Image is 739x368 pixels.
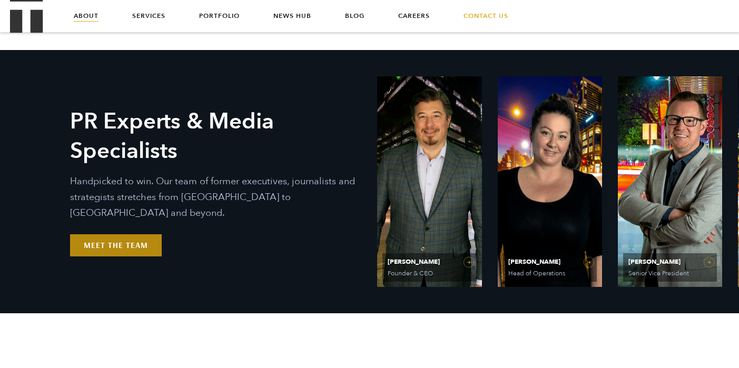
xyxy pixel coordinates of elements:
[388,258,471,265] span: [PERSON_NAME]
[498,76,602,287] a: View Bio for Olivia Gardner
[70,234,162,256] a: Meet the Team
[508,258,592,265] span: [PERSON_NAME]
[508,270,589,276] span: Head of Operations
[70,107,361,166] h2: PR Experts & Media Specialists
[628,258,712,265] span: [PERSON_NAME]
[70,174,361,221] p: Handpicked to win. Our team of former executives, journalists and strategists stretches from [GEO...
[377,76,481,287] a: View Bio for Ethan Parker
[388,270,469,276] span: Founder & CEO
[628,270,710,276] span: Senior Vice President
[618,76,722,287] a: View Bio for Matt Grant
